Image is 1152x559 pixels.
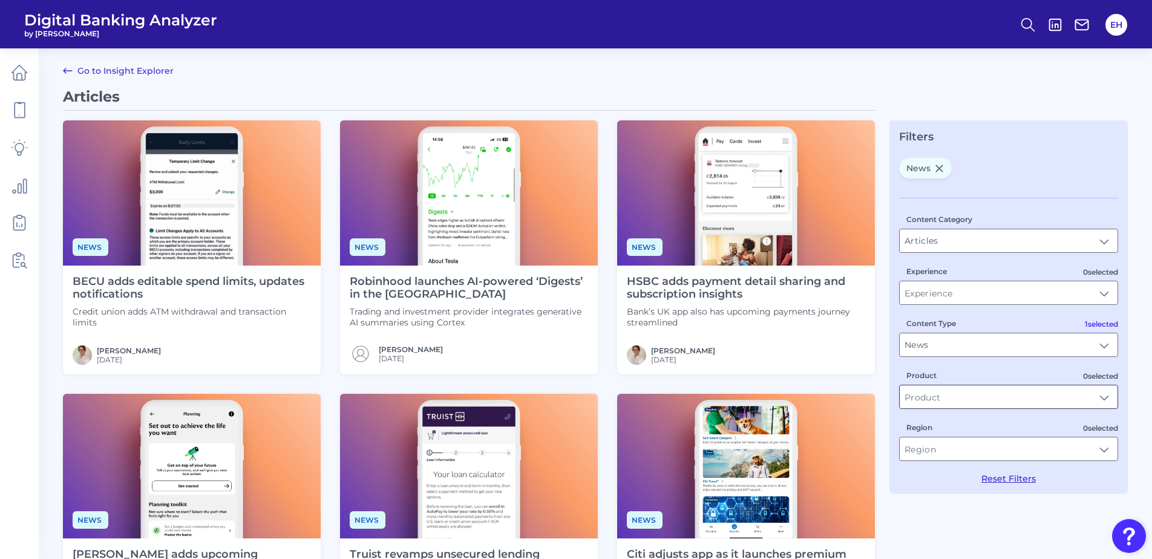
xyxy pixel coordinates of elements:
a: News [350,241,385,252]
label: Product [906,371,937,380]
label: Region [906,423,932,432]
a: News [73,241,108,252]
h4: Robinhood launches AI-powered ‘Digests’ in the [GEOGRAPHIC_DATA] [350,275,588,301]
span: News [627,238,663,256]
input: Experience [900,281,1118,304]
img: MIchael McCaw [73,345,92,365]
span: Filters [899,130,934,143]
span: News [350,238,385,256]
a: [PERSON_NAME] [379,345,443,354]
img: News - Phone (2).png [63,120,321,266]
span: by [PERSON_NAME] [24,29,217,38]
button: Reset Filters [981,473,1036,484]
span: News [73,238,108,256]
a: News [73,514,108,525]
span: [DATE] [651,355,715,364]
label: Experience [906,267,947,276]
span: [DATE] [379,354,443,363]
p: Trading and investment provider integrates generative AI summaries using Cortex [350,306,588,328]
label: Content Category [906,215,972,224]
span: News [899,158,952,178]
p: Bank’s UK app also has upcoming payments journey streamlined [627,306,865,328]
span: Digital Banking Analyzer [24,11,217,29]
span: News [350,511,385,529]
a: News [627,241,663,252]
span: Articles [63,88,120,105]
img: MIchael McCaw [627,345,646,365]
a: [PERSON_NAME] [651,346,715,355]
span: News [627,511,663,529]
a: News [350,514,385,525]
img: News - Phone (1).png [340,120,598,266]
label: Content Type [906,319,956,328]
span: News [73,511,108,529]
p: Credit union adds ATM withdrawal and transaction limits [73,306,311,328]
h4: HSBC adds payment detail sharing and subscription insights [627,275,865,301]
button: Open Resource Center [1112,519,1146,553]
img: News - Phone (1).png [617,394,875,539]
img: News - Phone (3).png [340,394,598,539]
h4: BECU adds editable spend limits, updates notifications [73,275,311,301]
input: Region [900,437,1118,460]
a: [PERSON_NAME] [97,346,161,355]
a: News [627,514,663,525]
img: News - Phone.png [617,120,875,266]
img: News - Phone (4).png [63,394,321,539]
a: Go to Insight Explorer [63,64,174,78]
button: EH [1105,14,1127,36]
span: [DATE] [97,355,161,364]
input: Product [900,385,1118,408]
